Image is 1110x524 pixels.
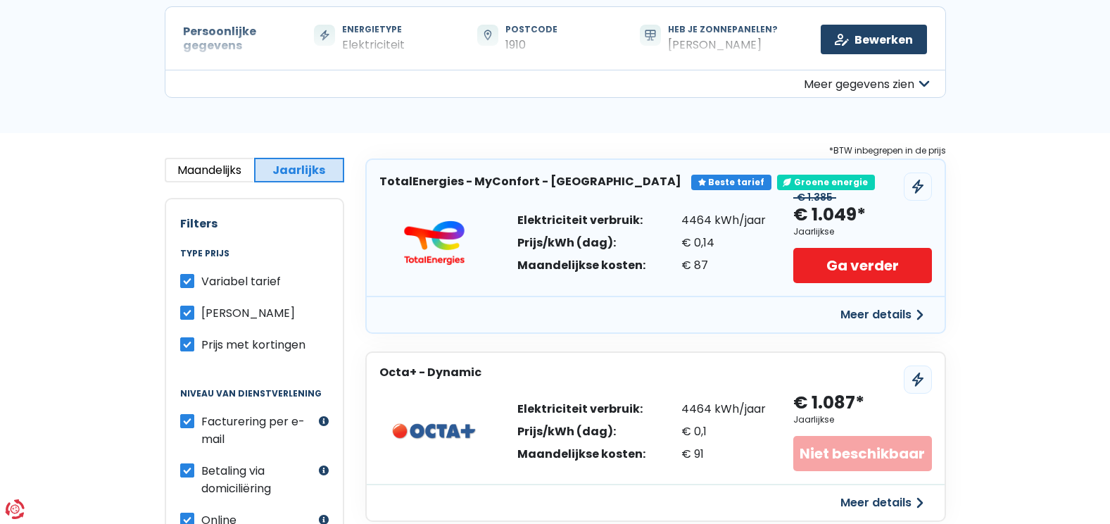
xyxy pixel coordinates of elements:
label: Betaling via domiciliëring [201,462,315,497]
div: Prijs/kWh (dag): [517,426,645,437]
div: € 1.385 [793,192,836,204]
div: Niet beschikbaar [793,436,931,471]
div: € 87 [681,260,766,271]
button: Maandelijks [165,158,255,182]
div: Maandelijkse kosten: [517,449,645,460]
img: TotalEnergies [392,220,477,266]
div: Jaarlijkse [793,415,834,425]
h3: Octa+ - Dynamic [379,366,481,379]
span: [PERSON_NAME] [201,305,295,321]
h3: TotalEnergies - MyConfort - [GEOGRAPHIC_DATA] [379,175,681,188]
div: € 1.087* [793,392,864,415]
div: Prijs/kWh (dag): [517,237,645,249]
div: 4464 kWh/jaar [681,404,766,415]
div: € 1.049* [793,204,866,227]
a: Ga verder [793,248,931,283]
div: € 0,1 [681,426,766,437]
button: Jaarlijks [254,158,344,182]
label: Facturering per e-mail [201,413,315,448]
span: Prijs met kortingen [201,337,305,353]
img: Octa [392,423,477,439]
legend: Niveau van dienstverlening [180,389,329,413]
div: *BTW inbegrepen in de prijs [365,143,946,158]
div: Jaarlijkse [793,227,834,237]
legend: Type prijs [180,249,329,273]
div: € 0,14 [681,237,766,249]
div: Elektriciteit verbruik: [517,215,645,226]
div: Maandelijkse kosten: [517,260,645,271]
div: Elektriciteit verbruik: [517,404,645,415]
h2: Filters [180,217,329,230]
button: Meer gegevens zien [165,70,946,98]
div: Beste tarief [691,175,771,190]
button: Meer details [832,302,932,327]
div: 4464 kWh/jaar [681,215,766,226]
span: Variabel tarief [201,273,281,289]
div: € 91 [681,449,766,460]
div: Groene energie [777,175,875,190]
button: Meer details [832,490,932,516]
a: Bewerken [821,25,927,54]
